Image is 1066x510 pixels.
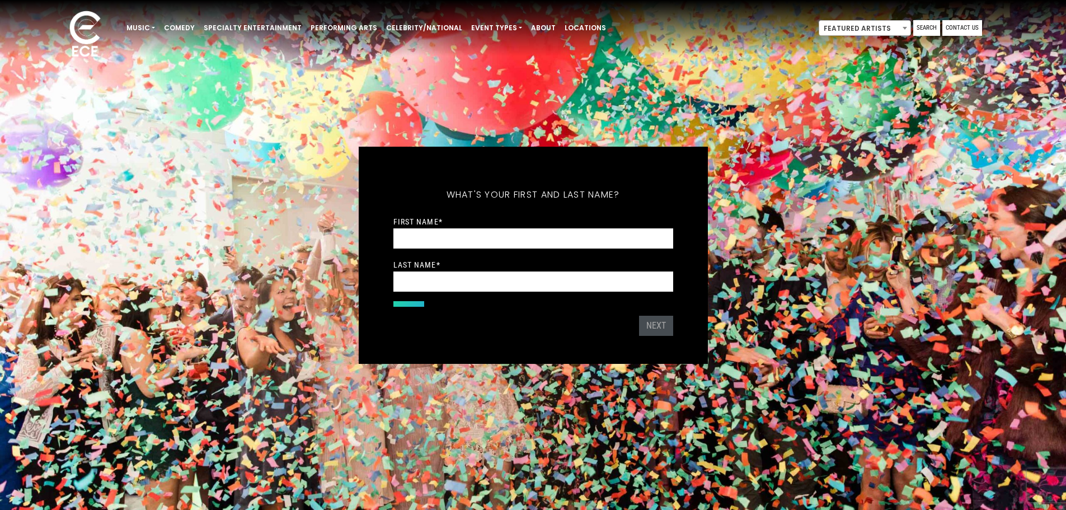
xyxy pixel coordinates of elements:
[913,20,940,36] a: Search
[57,8,113,62] img: ece_new_logo_whitev2-1.png
[199,18,306,38] a: Specialty Entertainment
[467,18,527,38] a: Event Types
[560,18,611,38] a: Locations
[159,18,199,38] a: Comedy
[393,217,443,227] label: First Name
[819,21,910,36] span: Featured Artists
[122,18,159,38] a: Music
[382,18,467,38] a: Celebrity/National
[942,20,982,36] a: Contact Us
[819,20,911,36] span: Featured Artists
[393,175,673,215] h5: What's your first and last name?
[393,260,440,270] label: Last Name
[306,18,382,38] a: Performing Arts
[527,18,560,38] a: About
